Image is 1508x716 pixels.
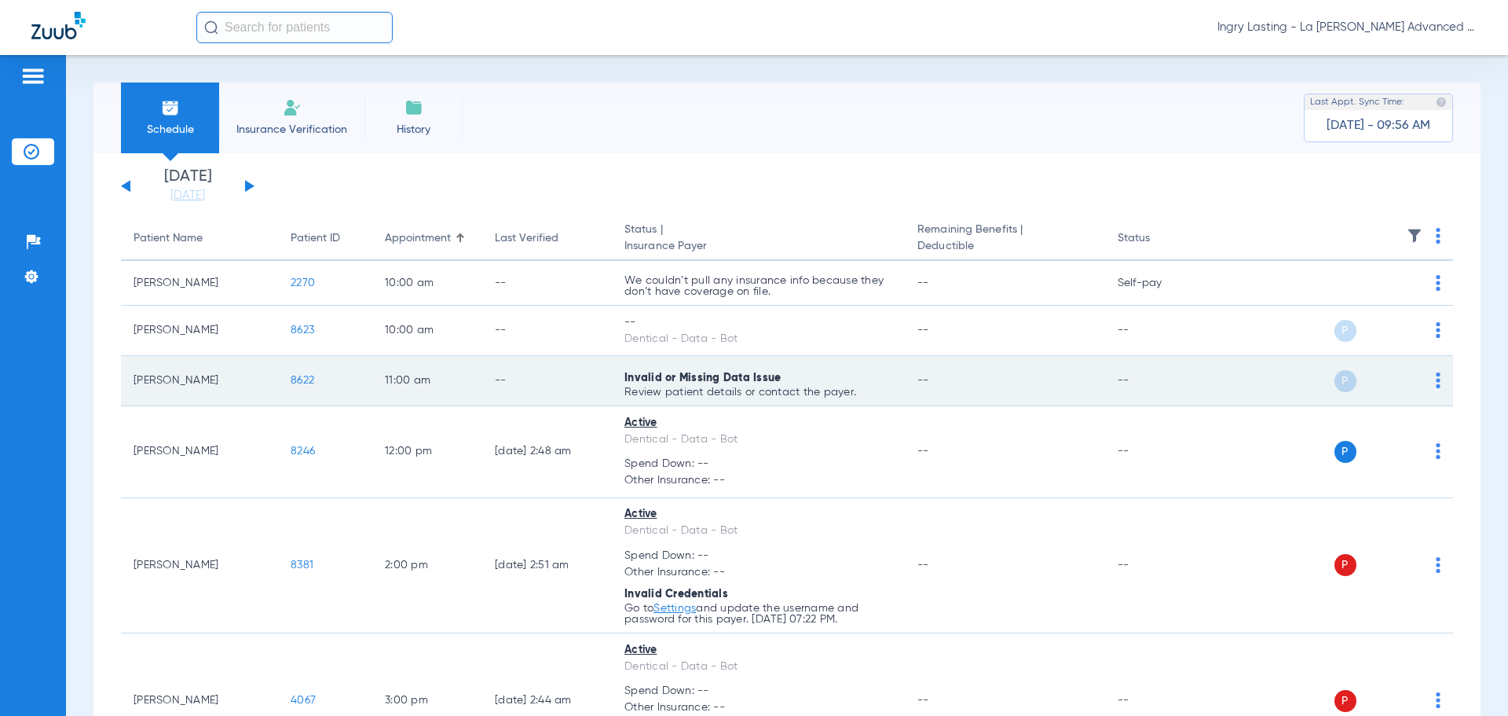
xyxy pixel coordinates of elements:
img: group-dot-blue.svg [1436,557,1440,573]
span: Deductible [917,238,1092,255]
td: [DATE] 2:51 AM [482,498,612,634]
span: P [1334,554,1356,576]
span: 8622 [291,375,314,386]
td: -- [1105,356,1211,406]
span: Spend Down: -- [624,683,892,699]
iframe: Chat Widget [1429,641,1508,716]
p: Review patient details or contact the payer. [624,387,892,398]
img: group-dot-blue.svg [1436,228,1440,244]
img: History [404,98,423,117]
div: Active [624,642,892,659]
td: Self-pay [1105,261,1211,306]
img: Zuub Logo [31,12,86,39]
a: [DATE] [141,188,235,204]
img: group-dot-blue.svg [1436,322,1440,338]
div: Dentical - Data - Bot [624,331,892,347]
span: Other Insurance: -- [624,699,892,716]
span: Other Insurance: -- [624,472,892,489]
td: [PERSON_NAME] [121,306,278,356]
span: Last Appt. Sync Time: [1310,94,1404,110]
span: Ingry Lasting - La [PERSON_NAME] Advanced Dentistry [1217,20,1477,35]
img: filter.svg [1407,228,1422,244]
div: Active [624,506,892,523]
img: Search Icon [204,20,218,35]
span: -- [917,325,929,336]
th: Status | [612,217,905,261]
span: Insurance Verification [231,122,353,138]
span: 8623 [291,325,314,336]
input: Search for patients [196,12,393,43]
td: 2:00 PM [372,498,482,634]
img: group-dot-blue.svg [1436,275,1440,291]
span: -- [917,277,929,288]
img: group-dot-blue.svg [1436,443,1440,459]
td: 10:00 AM [372,306,482,356]
span: 4067 [291,695,316,706]
div: Last Verified [495,230,558,247]
td: -- [482,306,612,356]
th: Status [1105,217,1211,261]
div: Last Verified [495,230,599,247]
img: Schedule [161,98,180,117]
img: last sync help info [1436,97,1447,108]
td: [PERSON_NAME] [121,261,278,306]
div: Appointment [385,230,470,247]
div: Active [624,415,892,431]
td: 12:00 PM [372,406,482,498]
li: [DATE] [141,169,235,204]
span: P [1334,690,1356,712]
span: -- [917,446,929,457]
span: Other Insurance: -- [624,564,892,581]
span: 8381 [291,560,313,571]
span: P [1334,441,1356,463]
td: -- [482,261,612,306]
p: Go to and update the username and password for this payer. [DATE] 07:22 PM. [624,603,892,625]
span: -- [917,695,929,706]
span: -- [917,375,929,386]
span: Invalid Credentials [624,589,728,600]
td: [PERSON_NAME] [121,356,278,406]
div: Patient ID [291,230,360,247]
span: Schedule [133,122,207,138]
span: Invalid or Missing Data Issue [624,373,781,384]
td: [PERSON_NAME] [121,406,278,498]
img: group-dot-blue.svg [1436,373,1440,388]
td: [PERSON_NAME] [121,498,278,634]
span: [DATE] - 09:56 AM [1327,118,1430,134]
img: hamburger-icon [20,67,46,86]
td: -- [1105,406,1211,498]
div: Dentical - Data - Bot [624,523,892,539]
th: Remaining Benefits | [905,217,1104,261]
div: Dentical - Data - Bot [624,431,892,448]
td: -- [1105,306,1211,356]
td: 11:00 AM [372,356,482,406]
img: Manual Insurance Verification [283,98,302,117]
span: -- [917,560,929,571]
span: 2270 [291,277,315,288]
td: -- [482,356,612,406]
div: Patient Name [134,230,203,247]
span: History [376,122,451,138]
span: Spend Down: -- [624,456,892,472]
td: [DATE] 2:48 AM [482,406,612,498]
span: P [1334,320,1356,342]
div: Patient Name [134,230,265,247]
p: We couldn’t pull any insurance info because they don’t have coverage on file. [624,275,892,297]
div: Patient ID [291,230,340,247]
span: 8246 [291,446,315,457]
span: Insurance Payer [624,238,892,255]
span: Spend Down: -- [624,548,892,564]
span: P [1334,370,1356,392]
div: Dentical - Data - Bot [624,659,892,675]
td: -- [1105,498,1211,634]
a: Settings [653,603,696,614]
div: -- [624,314,892,331]
div: Appointment [385,230,451,247]
td: 10:00 AM [372,261,482,306]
